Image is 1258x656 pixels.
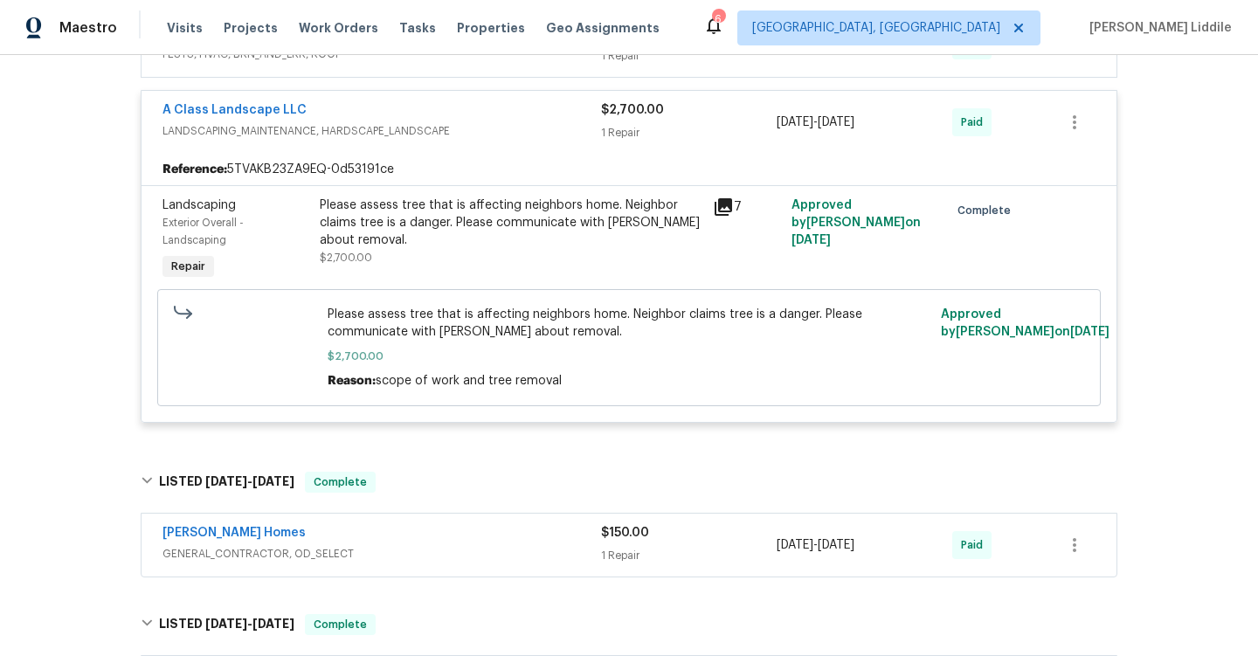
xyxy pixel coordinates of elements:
[135,597,1123,653] div: LISTED [DATE]-[DATE]Complete
[205,475,294,487] span: -
[328,375,376,387] span: Reason:
[601,47,777,65] div: 1 Repair
[252,475,294,487] span: [DATE]
[601,104,664,116] span: $2,700.00
[205,475,247,487] span: [DATE]
[752,19,1000,37] span: [GEOGRAPHIC_DATA], [GEOGRAPHIC_DATA]
[307,616,374,633] span: Complete
[1070,326,1109,338] span: [DATE]
[376,375,562,387] span: scope of work and tree removal
[601,547,777,564] div: 1 Repair
[777,116,813,128] span: [DATE]
[713,197,781,218] div: 7
[159,614,294,635] h6: LISTED
[546,19,660,37] span: Geo Assignments
[142,154,1116,185] div: 5TVAKB23ZA9EQ-0d53191ce
[777,536,854,554] span: -
[601,527,649,539] span: $150.00
[957,202,1018,219] span: Complete
[162,104,307,116] a: A Class Landscape LLC
[162,527,306,539] a: [PERSON_NAME] Homes
[299,19,378,37] span: Work Orders
[399,22,436,34] span: Tasks
[320,197,702,249] div: Please assess tree that is affecting neighbors home. Neighbor claims tree is a danger. Please com...
[712,10,724,28] div: 6
[791,199,921,246] span: Approved by [PERSON_NAME] on
[777,539,813,551] span: [DATE]
[167,19,203,37] span: Visits
[159,472,294,493] h6: LISTED
[162,545,601,563] span: GENERAL_CONTRACTOR, OD_SELECT
[205,618,294,630] span: -
[252,618,294,630] span: [DATE]
[791,234,831,246] span: [DATE]
[162,218,244,245] span: Exterior Overall - Landscaping
[818,116,854,128] span: [DATE]
[961,114,990,131] span: Paid
[1082,19,1232,37] span: [PERSON_NAME] Liddile
[328,306,931,341] span: Please assess tree that is affecting neighbors home. Neighbor claims tree is a danger. Please com...
[205,618,247,630] span: [DATE]
[328,348,931,365] span: $2,700.00
[320,252,372,263] span: $2,700.00
[162,161,227,178] b: Reference:
[818,539,854,551] span: [DATE]
[601,124,777,142] div: 1 Repair
[135,454,1123,510] div: LISTED [DATE]-[DATE]Complete
[961,536,990,554] span: Paid
[457,19,525,37] span: Properties
[777,114,854,131] span: -
[307,473,374,491] span: Complete
[162,199,236,211] span: Landscaping
[162,122,601,140] span: LANDSCAPING_MAINTENANCE, HARDSCAPE_LANDSCAPE
[224,19,278,37] span: Projects
[941,308,1109,338] span: Approved by [PERSON_NAME] on
[164,258,212,275] span: Repair
[59,19,117,37] span: Maestro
